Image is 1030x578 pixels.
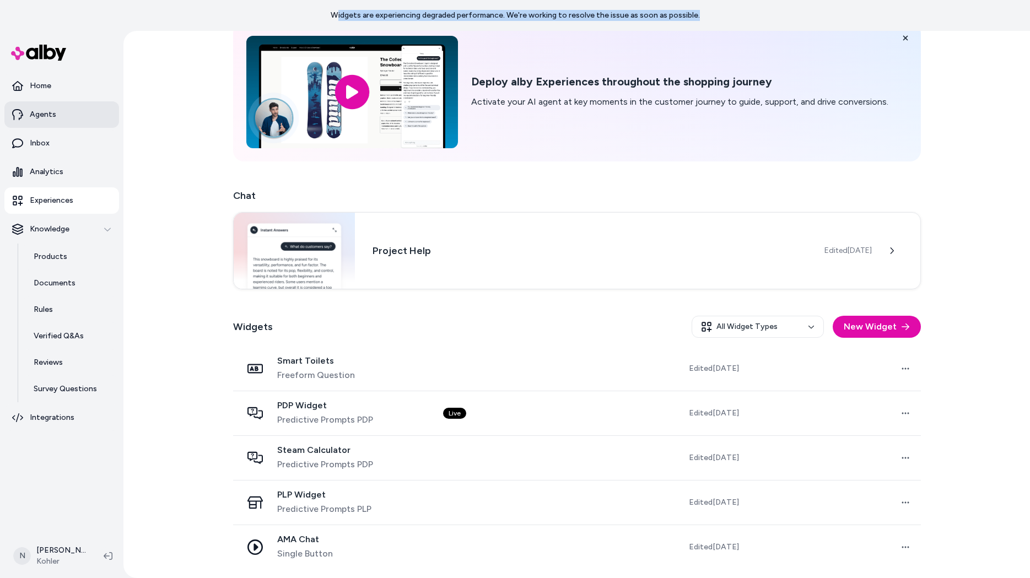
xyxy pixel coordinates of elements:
p: Verified Q&As [34,331,84,342]
a: Survey Questions [23,376,119,402]
span: PLP Widget [277,489,371,500]
span: Freeform Question [277,369,355,382]
a: Documents [23,270,119,296]
p: Knowledge [30,224,69,235]
p: Integrations [30,412,74,423]
h2: Chat [233,188,921,203]
p: Rules [34,304,53,315]
a: Verified Q&As [23,323,119,349]
button: N[PERSON_NAME]Kohler [7,538,95,574]
a: Home [4,73,119,99]
span: Predictive Prompts PDP [277,413,373,426]
h3: Project Help [373,243,806,258]
a: Integrations [4,404,119,431]
p: Survey Questions [34,383,97,395]
p: Widgets are experiencing degraded performance. We're working to resolve the issue as soon as poss... [331,10,700,21]
img: Chat widget [234,213,355,289]
h2: Widgets [233,319,273,334]
img: alby Logo [11,45,66,61]
div: Live [443,408,466,419]
p: Inbox [30,138,50,149]
a: Inbox [4,130,119,156]
span: Predictive Prompts PDP [277,458,373,471]
a: Rules [23,296,119,323]
span: PDP Widget [277,400,373,411]
a: Agents [4,101,119,128]
a: Products [23,244,119,270]
button: New Widget [833,316,921,338]
p: Documents [34,278,76,289]
span: Edited [DATE] [689,408,739,419]
span: Edited [DATE] [689,363,739,374]
p: Products [34,251,67,262]
span: Predictive Prompts PLP [277,503,371,516]
a: Reviews [23,349,119,376]
p: Reviews [34,357,63,368]
span: Smart Toilets [277,355,355,366]
a: Analytics [4,159,119,185]
p: Analytics [30,166,63,177]
a: Experiences [4,187,119,214]
span: Edited [DATE] [689,542,739,553]
span: AMA Chat [277,534,333,545]
span: Single Button [277,547,333,560]
p: [PERSON_NAME] [36,545,86,556]
button: All Widget Types [692,316,824,338]
button: Knowledge [4,216,119,242]
h2: Deploy alby Experiences throughout the shopping journey [471,75,888,89]
span: N [13,547,31,565]
p: Activate your AI agent at key moments in the customer journey to guide, support, and drive conver... [471,95,888,109]
p: Home [30,80,51,91]
p: Agents [30,109,56,120]
span: Edited [DATE] [824,245,872,256]
span: Steam Calculator [277,445,373,456]
span: Edited [DATE] [689,497,739,508]
p: Experiences [30,195,73,206]
span: Edited [DATE] [689,452,739,463]
a: Chat widgetProject HelpEdited[DATE] [233,212,921,289]
span: Kohler [36,556,86,567]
